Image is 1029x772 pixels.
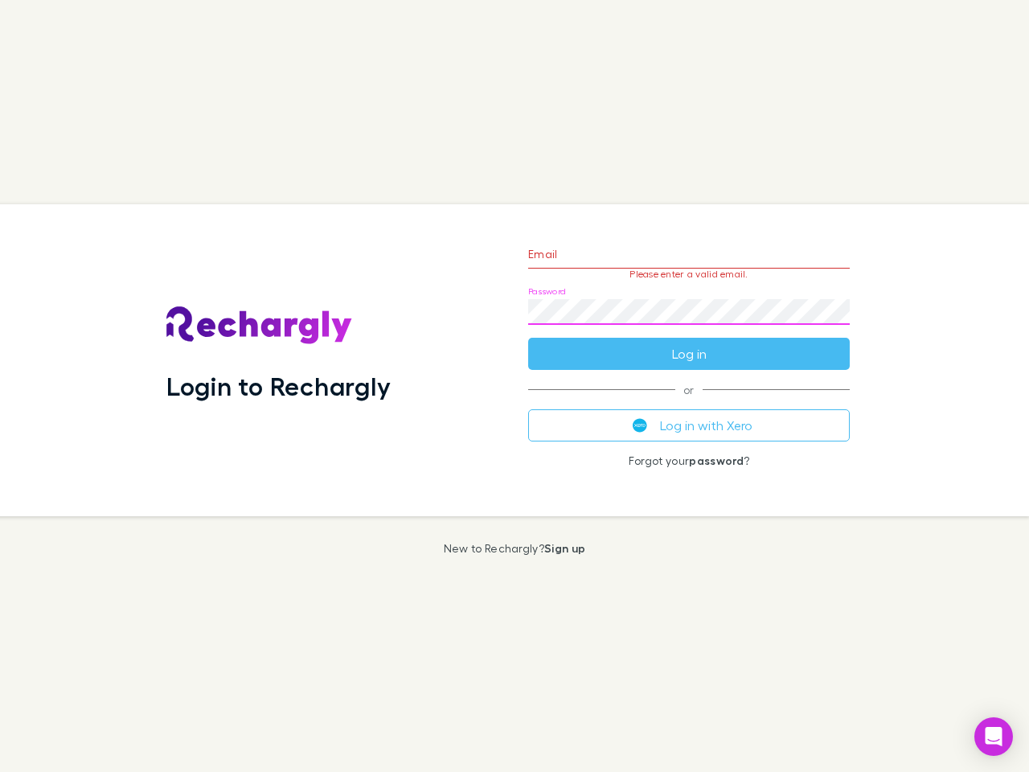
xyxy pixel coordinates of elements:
[528,409,850,441] button: Log in with Xero
[689,454,744,467] a: password
[528,454,850,467] p: Forgot your ?
[633,418,647,433] img: Xero's logo
[528,269,850,280] p: Please enter a valid email.
[528,389,850,390] span: or
[528,285,566,298] label: Password
[974,717,1013,756] div: Open Intercom Messenger
[166,371,391,401] h1: Login to Rechargly
[528,338,850,370] button: Log in
[166,306,353,345] img: Rechargly's Logo
[444,542,586,555] p: New to Rechargly?
[544,541,585,555] a: Sign up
